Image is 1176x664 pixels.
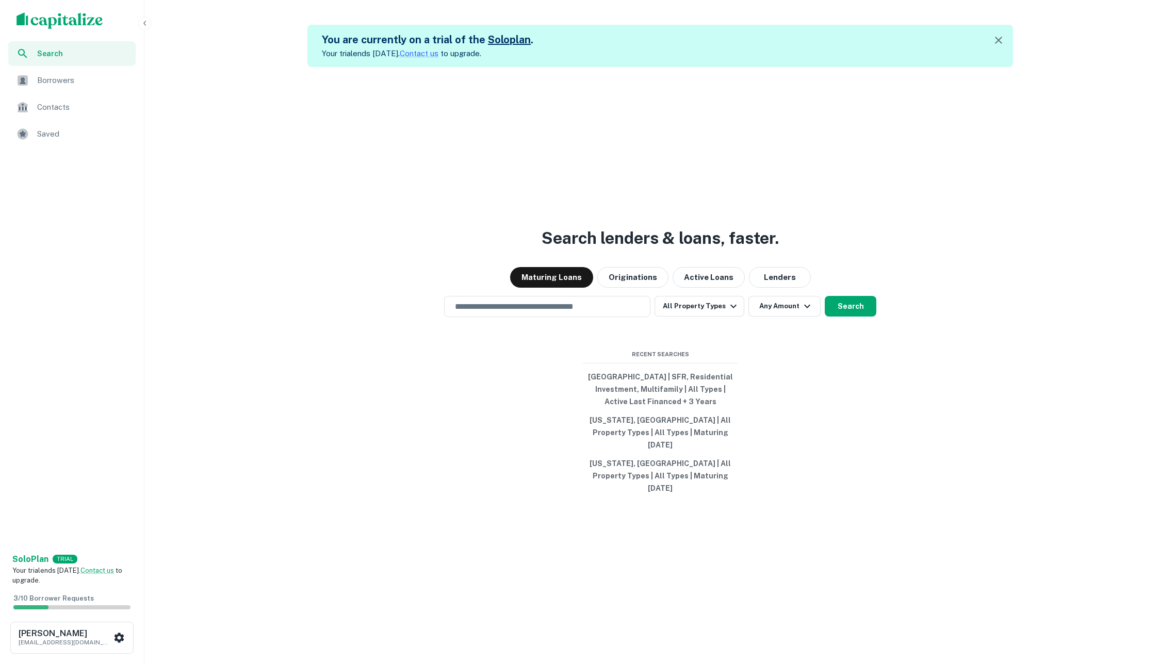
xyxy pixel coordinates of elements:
[10,622,134,654] button: [PERSON_NAME][EMAIL_ADDRESS][DOMAIN_NAME]
[510,267,593,288] button: Maturing Loans
[1124,582,1176,631] iframe: Chat Widget
[19,629,111,638] h6: [PERSON_NAME]
[37,48,129,59] span: Search
[12,554,48,564] strong: Solo Plan
[8,68,136,93] a: Borrowers
[597,267,668,288] button: Originations
[583,350,738,359] span: Recent Searches
[8,95,136,120] a: Contacts
[322,32,533,47] h5: You are currently on a trial of the .
[13,594,94,602] span: 3 / 10 Borrower Requests
[583,368,738,411] button: [GEOGRAPHIC_DATA] | SFR, Residential Investment, Multifamily | All Types | Active Last Financed +...
[655,296,744,317] button: All Property Types
[19,638,111,647] p: [EMAIL_ADDRESS][DOMAIN_NAME]
[80,567,114,574] a: Contact us
[37,101,129,113] span: Contacts
[542,226,779,251] h3: Search lenders & loans, faster.
[583,454,738,497] button: [US_STATE], [GEOGRAPHIC_DATA] | All Property Types | All Types | Maturing [DATE]
[749,267,811,288] button: Lenders
[673,267,745,288] button: Active Loans
[488,34,531,46] a: Soloplan
[583,411,738,454] button: [US_STATE], [GEOGRAPHIC_DATA] | All Property Types | All Types | Maturing [DATE]
[17,12,103,29] img: capitalize-logo.png
[37,128,129,140] span: Saved
[8,41,136,66] a: Search
[322,47,533,60] p: Your trial ends [DATE]. to upgrade.
[400,49,438,58] a: Contact us
[12,553,48,566] a: SoloPlan
[825,296,876,317] button: Search
[37,74,129,87] span: Borrowers
[8,122,136,146] a: Saved
[53,555,77,563] div: TRIAL
[748,296,821,317] button: Any Amount
[12,567,122,585] span: Your trial ends [DATE]. to upgrade.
